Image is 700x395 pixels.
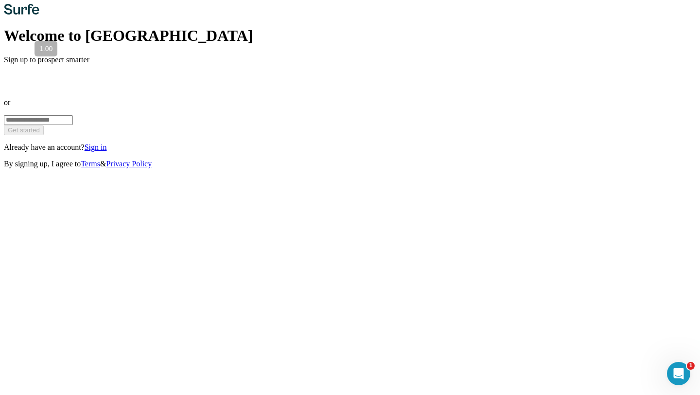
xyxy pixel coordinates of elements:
span: By signing up, I agree to & [4,160,152,168]
img: Surfe's logo [4,4,39,15]
p: Sign up to prospect smarter [4,55,696,64]
span: Get started [8,126,40,134]
a: Sign in [85,143,107,151]
a: Privacy Policy [106,160,152,168]
p: or [4,98,696,107]
iframe: Intercom live chat [667,362,690,385]
button: Get started [4,125,44,135]
h1: Welcome to [GEOGRAPHIC_DATA] [4,27,696,45]
a: Terms [81,160,100,168]
span: 1 [687,362,695,370]
span: Already have an account? [4,143,85,151]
